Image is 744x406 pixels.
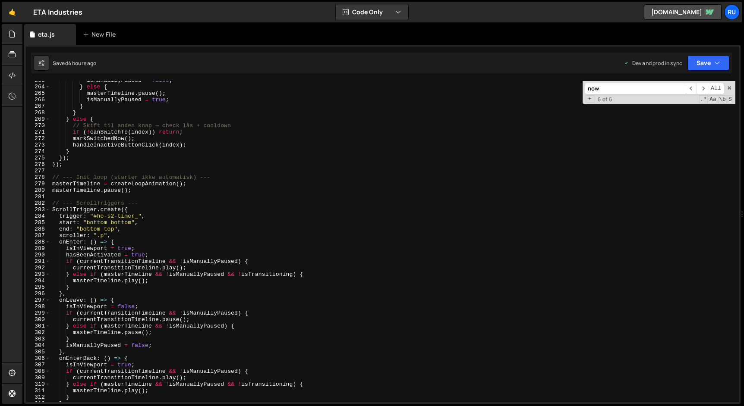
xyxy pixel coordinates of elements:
div: eta.js [38,30,55,39]
a: 🤙 [2,2,23,22]
div: 309 [26,375,50,381]
div: 303 [26,336,50,342]
span: ​ [686,83,697,94]
span: 6 of 6 [594,96,616,103]
button: Save [687,55,729,71]
div: 275 [26,155,50,161]
button: Code Only [336,4,408,20]
div: 287 [26,232,50,239]
div: 290 [26,252,50,258]
div: 307 [26,362,50,368]
span: Search In Selection [728,95,733,103]
div: 308 [26,368,50,375]
div: 300 [26,316,50,323]
div: 299 [26,310,50,316]
div: 285 [26,219,50,226]
div: 283 [26,206,50,213]
div: 305 [26,349,50,355]
span: CaseSensitive Search [709,95,717,103]
div: 273 [26,142,50,148]
div: 294 [26,278,50,284]
span: Toggle Replace mode [586,95,594,103]
div: 4 hours ago [68,59,97,67]
div: ETA Industries [33,7,82,17]
div: 304 [26,342,50,349]
div: 286 [26,226,50,232]
div: 301 [26,323,50,329]
div: 269 [26,116,50,122]
div: Saved [53,59,97,67]
a: Ru [724,4,740,20]
div: 312 [26,394,50,400]
div: 306 [26,355,50,362]
div: 264 [26,84,50,90]
div: 272 [26,135,50,142]
div: 271 [26,129,50,135]
span: Whole Word Search [718,95,727,103]
span: RegExp Search [699,95,708,103]
div: 270 [26,122,50,129]
div: 297 [26,297,50,303]
div: 292 [26,265,50,271]
div: 274 [26,148,50,155]
div: 268 [26,109,50,116]
div: 295 [26,284,50,290]
div: 310 [26,381,50,387]
div: 302 [26,329,50,336]
div: 288 [26,239,50,245]
input: Search for [585,83,686,94]
div: 267 [26,103,50,109]
div: 265 [26,90,50,97]
span: Alt-Enter [708,83,724,94]
div: 276 [26,161,50,168]
div: 266 [26,97,50,103]
div: Dev and prod in sync [624,59,682,67]
div: 296 [26,290,50,297]
div: 282 [26,200,50,206]
div: 281 [26,194,50,200]
div: 284 [26,213,50,219]
div: 279 [26,181,50,187]
div: 280 [26,187,50,194]
a: [DOMAIN_NAME] [644,4,722,20]
div: 293 [26,271,50,278]
div: 289 [26,245,50,252]
span: ​ [697,83,708,94]
div: 298 [26,303,50,310]
div: 291 [26,258,50,265]
div: New File [83,30,119,39]
div: 311 [26,387,50,394]
div: 278 [26,174,50,181]
div: 277 [26,168,50,174]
